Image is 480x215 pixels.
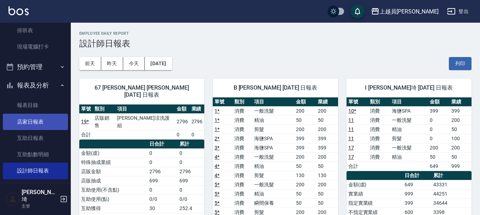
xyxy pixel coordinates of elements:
[428,97,450,107] th: 金額
[294,152,316,162] td: 200
[115,113,175,130] td: [PERSON_NAME]涼洗護組
[316,162,338,171] td: 50
[347,97,368,107] th: 單號
[79,148,148,158] td: 金額(虛)
[233,125,252,134] td: 消費
[368,125,390,134] td: 消費
[432,189,472,198] td: 44251
[175,130,190,139] td: 0
[368,115,390,125] td: 消費
[428,125,450,134] td: 0
[79,204,148,213] td: 互助獲得
[79,104,93,114] th: 單號
[432,198,472,208] td: 34644
[294,198,316,208] td: 50
[252,143,294,152] td: 海鹽SPA
[355,84,463,91] span: I [PERSON_NAME]埼 [DATE] 日報表
[390,115,428,125] td: 一般洗髮
[233,189,252,198] td: 消費
[450,97,472,107] th: 業績
[368,106,390,115] td: 消費
[233,134,252,143] td: 消費
[178,158,204,167] td: 0
[148,167,178,176] td: 2796
[403,171,432,180] th: 日合計
[350,4,365,18] button: save
[79,57,101,70] button: 前天
[390,97,428,107] th: 項目
[432,171,472,180] th: 累計
[22,189,58,203] h5: [PERSON_NAME]埼
[233,198,252,208] td: 消費
[233,106,252,115] td: 消費
[316,106,338,115] td: 200
[316,152,338,162] td: 200
[294,162,316,171] td: 50
[88,84,196,98] span: 67 [PERSON_NAME] [PERSON_NAME] [DATE] 日報表
[148,176,178,185] td: 699
[450,134,472,143] td: 100
[3,179,68,196] a: 設計師抽成報表
[294,106,316,115] td: 200
[178,140,204,149] th: 累計
[368,97,390,107] th: 類別
[233,97,252,107] th: 類別
[79,176,148,185] td: 店販抽成
[316,189,338,198] td: 50
[233,162,252,171] td: 消費
[252,180,294,189] td: 一般洗髮
[294,115,316,125] td: 50
[3,146,68,163] a: 互助點數明細
[428,106,450,115] td: 399
[178,185,204,194] td: 0
[148,158,178,167] td: 0
[252,125,294,134] td: 剪髮
[450,115,472,125] td: 200
[450,106,472,115] td: 399
[233,143,252,152] td: 消費
[178,148,204,158] td: 0
[8,6,29,15] img: Logo
[348,154,354,160] a: 17
[221,84,329,91] span: B [PERSON_NAME] [DATE] 日報表
[390,143,428,152] td: 一般洗髮
[178,176,204,185] td: 699
[403,180,432,189] td: 649
[3,22,68,39] a: 排班表
[348,136,354,141] a: 11
[294,97,316,107] th: 金額
[450,152,472,162] td: 50
[233,171,252,180] td: 消費
[148,194,178,204] td: 0/0
[3,58,68,76] button: 預約管理
[175,113,190,130] td: 2796
[6,192,20,206] img: Person
[3,130,68,146] a: 互助日報表
[123,57,145,70] button: 今天
[178,194,204,204] td: 0/0
[347,180,403,189] td: 金額(虛)
[347,189,403,198] td: 實業績
[348,117,354,123] a: 11
[316,180,338,189] td: 200
[347,162,368,171] td: 合計
[79,194,148,204] td: 互助使用(點)
[316,171,338,180] td: 130
[252,171,294,180] td: 剪髮
[3,97,68,113] a: 報表目錄
[79,31,472,36] h2: Employee Daily Report
[316,115,338,125] td: 50
[428,162,450,171] td: 649
[316,198,338,208] td: 50
[450,125,472,134] td: 50
[3,114,68,130] a: 店家日報表
[347,97,472,171] table: a dense table
[252,189,294,198] td: 精油
[145,57,172,70] button: [DATE]
[190,104,205,114] th: 業績
[233,152,252,162] td: 消費
[3,76,68,95] button: 報表及分析
[101,57,123,70] button: 昨天
[428,134,450,143] td: 0
[428,143,450,152] td: 200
